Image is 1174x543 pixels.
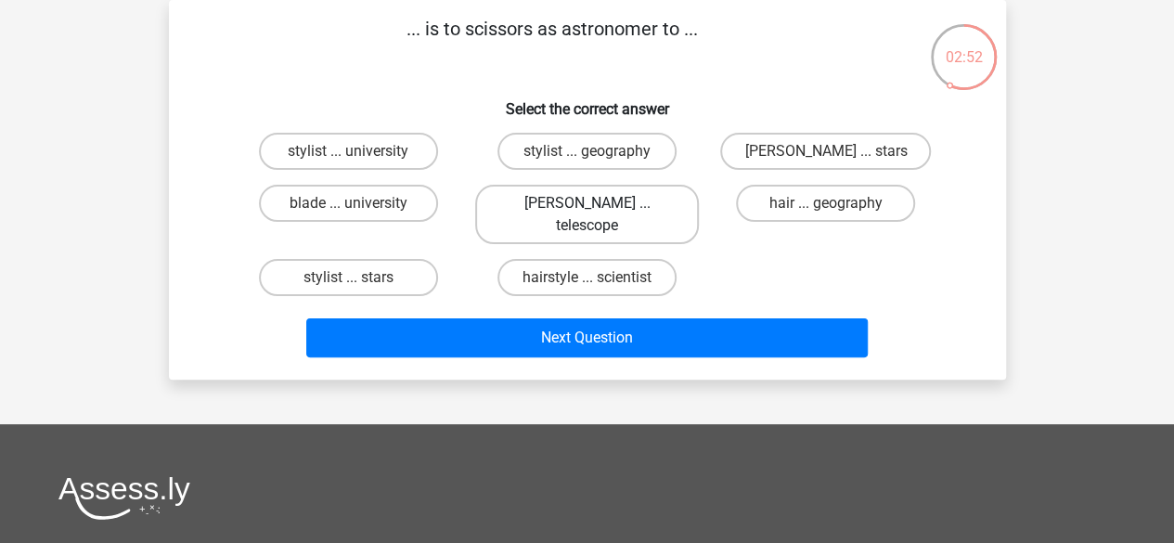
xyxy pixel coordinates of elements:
[475,185,699,244] label: [PERSON_NAME] ... telescope
[199,85,976,118] h6: Select the correct answer
[259,185,438,222] label: blade ... university
[497,133,677,170] label: stylist ... geography
[259,259,438,296] label: stylist ... stars
[199,15,907,71] p: ... is to scissors as astronomer to ...
[259,133,438,170] label: stylist ... university
[736,185,915,222] label: hair ... geography
[720,133,931,170] label: [PERSON_NAME] ... stars
[58,476,190,520] img: Assessly logo
[497,259,677,296] label: hairstyle ... scientist
[929,22,999,69] div: 02:52
[306,318,868,357] button: Next Question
